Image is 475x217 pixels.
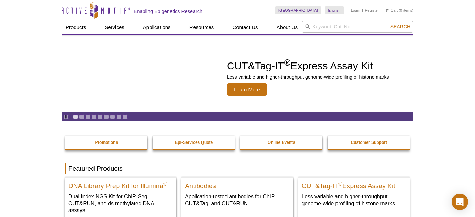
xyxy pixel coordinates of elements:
p: Application-tested antibodies for ChIP, CUT&Tag, and CUT&RUN. [185,193,289,207]
div: Open Intercom Messenger [452,194,468,210]
img: Your Cart [386,8,389,12]
a: Go to slide 4 [91,114,97,119]
li: (0 items) [386,6,413,14]
a: Go to slide 6 [104,114,109,119]
a: CUT&Tag-IT® Express Assay Kit CUT&Tag-IT®Express Assay Kit Less variable and higher-throughput ge... [298,177,410,214]
h2: Enabling Epigenetics Research [134,8,202,14]
p: Less variable and higher-throughput genome-wide profiling of histone marks​. [302,193,406,207]
h2: CUT&Tag-IT Express Assay Kit [227,61,389,71]
strong: Promotions [95,140,118,145]
span: Learn More [227,83,267,96]
article: CUT&Tag-IT Express Assay Kit [62,44,413,112]
a: Services [100,21,129,34]
h2: Featured Products [65,163,410,174]
a: Go to slide 2 [79,114,84,119]
p: Less variable and higher-throughput genome-wide profiling of histone marks [227,74,389,80]
a: Epi-Services Quote [153,136,236,149]
li: | [362,6,363,14]
a: Online Events [240,136,323,149]
p: Dual Index NGS Kit for ChIP-Seq, CUT&RUN, and ds methylated DNA assays. [68,193,173,214]
a: Resources [185,21,218,34]
a: Register [365,8,379,13]
a: Go to slide 5 [98,114,103,119]
h2: DNA Library Prep Kit for Illumina [68,179,173,190]
h2: CUT&Tag-IT Express Assay Kit [302,179,406,190]
h2: Antibodies [185,179,289,190]
a: Go to slide 8 [116,114,121,119]
a: Products [62,21,90,34]
a: Contact Us [228,21,262,34]
a: Cart [386,8,398,13]
a: Go to slide 7 [110,114,115,119]
a: [GEOGRAPHIC_DATA] [275,6,321,14]
a: Customer Support [328,136,411,149]
a: Go to slide 1 [73,114,78,119]
span: Search [390,24,410,30]
a: About Us [273,21,302,34]
input: Keyword, Cat. No. [302,21,413,33]
a: Promotions [65,136,148,149]
button: Search [388,24,412,30]
a: Go to slide 3 [85,114,90,119]
a: English [325,6,344,14]
strong: Customer Support [351,140,387,145]
a: All Antibodies Antibodies Application-tested antibodies for ChIP, CUT&Tag, and CUT&RUN. [181,177,293,214]
sup: ® [284,58,290,67]
a: Applications [139,21,175,34]
strong: Online Events [268,140,295,145]
a: Login [351,8,360,13]
strong: Epi-Services Quote [175,140,213,145]
sup: ® [338,181,342,187]
a: CUT&Tag-IT Express Assay Kit CUT&Tag-IT®Express Assay Kit Less variable and higher-throughput gen... [62,44,413,112]
a: Go to slide 9 [122,114,128,119]
sup: ® [163,181,167,187]
a: Toggle autoplay [64,114,69,119]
